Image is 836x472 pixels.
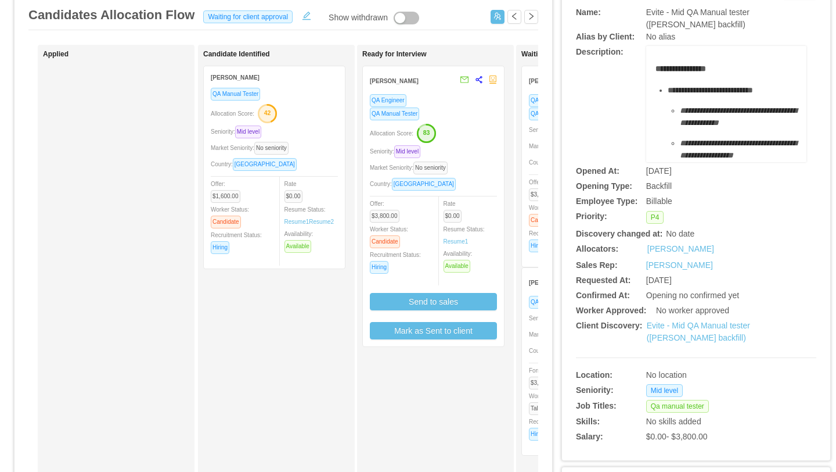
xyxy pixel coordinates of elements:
span: Mid level [394,145,420,158]
span: Seniority: [211,128,266,135]
b: Priority: [576,212,607,221]
span: Opening no confirmed yet [646,291,739,300]
span: Worker Status: [211,206,249,225]
span: Allocation Score: [211,110,254,117]
span: Worker Status: [529,205,567,223]
b: Opened At: [576,166,619,176]
span: Country: [211,161,301,167]
span: Resume Status: [284,206,334,225]
span: Resume Status: [444,226,485,245]
b: Alias by Client: [576,32,635,41]
a: [PERSON_NAME] [646,260,713,270]
span: Availability: [284,231,316,249]
article: Candidates Allocation Flow [28,5,194,24]
span: Seniority: [529,315,584,321]
button: Send to sales [370,293,497,310]
span: QA Manual Tester [529,108,578,120]
span: Availability: [444,251,475,269]
span: Hiring [370,261,388,274]
span: Recruitment Status: [529,419,580,437]
span: Candidate [211,216,241,228]
span: Worker Status: [529,393,567,412]
span: Hiring [211,241,229,254]
span: No seniority [254,142,289,155]
span: Market Seniority: [529,143,611,149]
span: [GEOGRAPHIC_DATA] [233,158,297,171]
span: Worker Status: [370,226,408,245]
span: share-alt [475,76,483,84]
b: Opening Type: [576,181,632,191]
span: $0.00 [444,210,462,223]
span: QA Manual Tester [529,296,578,309]
div: rdw-editor [655,63,798,179]
b: Discovery changed at: [576,229,662,238]
span: Mid level [235,126,261,138]
span: Country: [529,348,587,354]
span: Market Seniority: [370,165,452,171]
h1: Candidate Identified [203,50,366,59]
b: Salary: [576,432,603,441]
span: QA Manual Tester [370,108,419,120]
a: [PERSON_NAME] [647,243,714,255]
span: Candidate [529,214,559,227]
span: Seniority: [370,148,425,155]
span: No seniority [413,162,448,174]
span: Billable [646,196,672,206]
b: Employee Type: [576,196,637,206]
b: Sales Rep: [576,260,618,270]
span: [DATE] [646,166,672,176]
span: $1,600.00 [211,190,240,203]
span: Mid level [646,384,683,397]
b: Skills: [576,417,600,426]
span: Candidate [370,235,400,248]
button: 42 [254,103,278,122]
span: No alias [646,32,676,41]
span: Offer: [211,181,245,199]
span: Rate [284,181,307,199]
span: No date [666,229,694,238]
span: Talent pool [529,402,560,415]
span: Recruitment Status: [529,230,580,249]
span: Recruitment Status: [370,252,421,270]
b: Seniority: [576,385,614,395]
div: No location [646,369,766,381]
span: Country: [370,181,460,187]
span: Available [444,260,470,273]
span: Waiting for client approval [203,10,293,23]
b: Location: [576,370,612,380]
span: QA Engineer [529,94,565,107]
span: $3,800.00 [370,210,399,223]
span: $0.00 [284,190,302,203]
button: icon: usergroup-add [491,10,505,24]
a: Resume1 [284,217,309,226]
button: mail [454,71,469,90]
span: Rate [444,201,466,219]
button: icon: right [524,10,538,24]
b: Worker Approved: [576,306,646,315]
span: Hiring [529,239,547,252]
a: Evite - Mid QA Manual tester ([PERSON_NAME] backfill) [647,321,750,342]
b: Job Titles: [576,401,617,410]
span: $3,500.00 [529,188,558,201]
span: No worker approved [656,306,729,315]
b: Name: [576,8,601,17]
span: No skills added [646,417,701,426]
span: Market Seniority: [529,331,604,338]
b: Description: [576,47,624,56]
a: Resume2 [309,217,334,226]
strong: [PERSON_NAME] [529,280,578,286]
span: Country: [529,159,619,166]
span: Available [284,240,311,253]
span: Seniority: [529,127,584,133]
h1: Applied [43,50,206,59]
a: Resume1 [444,237,469,246]
span: $0.00 - $3,800.00 [646,432,708,441]
b: Requested At: [576,276,630,285]
span: $3,700.00 [529,377,558,389]
div: Show withdrawn [329,12,388,24]
b: Allocators: [576,244,618,253]
button: icon: left [507,10,521,24]
span: QA Manual Tester [211,88,260,101]
strong: [PERSON_NAME] [211,74,260,81]
span: P4 [646,211,664,224]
